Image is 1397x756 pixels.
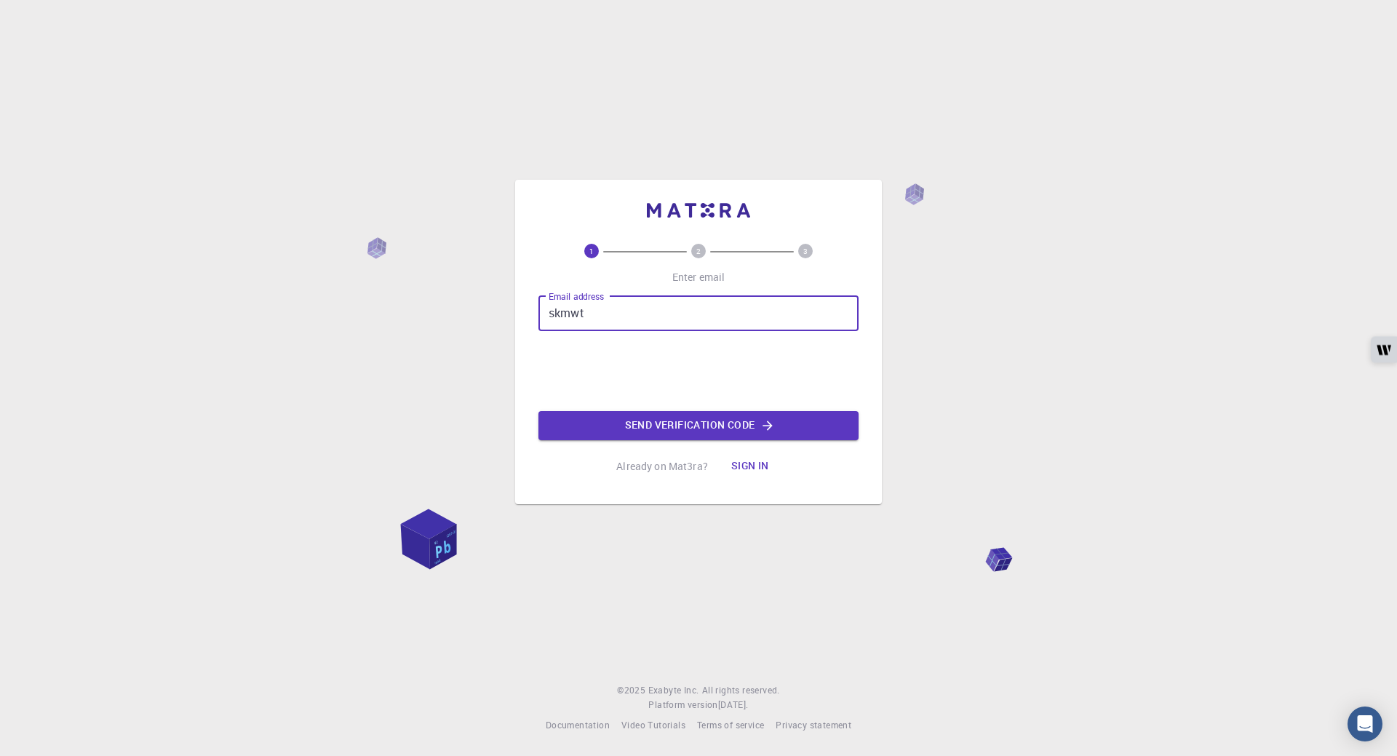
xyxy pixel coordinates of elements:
span: © 2025 [617,683,648,698]
a: Privacy statement [776,718,851,733]
span: Documentation [546,719,610,731]
span: Terms of service [697,719,764,731]
text: 3 [803,246,808,256]
text: 1 [589,246,594,256]
span: Video Tutorials [621,719,685,731]
iframe: reCAPTCHA [588,343,809,399]
label: Email address [549,290,604,303]
p: Already on Mat3ra? [616,459,708,474]
a: Exabyte Inc. [648,683,699,698]
a: Documentation [546,718,610,733]
span: All rights reserved. [702,683,780,698]
text: 2 [696,246,701,256]
div: Open Intercom Messenger [1348,707,1382,741]
span: Platform version [648,698,717,712]
a: [DATE]. [718,698,749,712]
a: Video Tutorials [621,718,685,733]
span: Exabyte Inc. [648,684,699,696]
button: Send verification code [538,411,859,440]
span: [DATE] . [718,699,749,710]
button: Sign in [720,452,781,481]
a: Terms of service [697,718,764,733]
span: Privacy statement [776,719,851,731]
p: Enter email [672,270,725,285]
